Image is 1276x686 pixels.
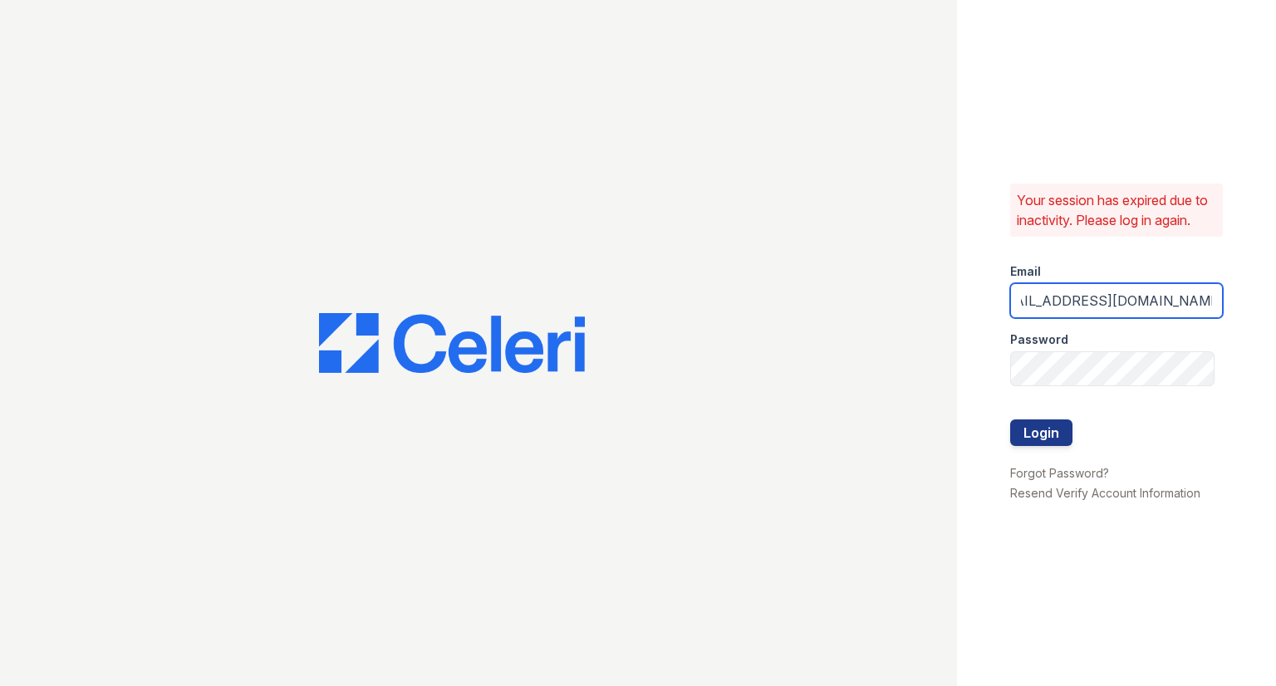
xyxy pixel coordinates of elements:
[319,313,585,373] img: CE_Logo_Blue-a8612792a0a2168367f1c8372b55b34899dd931a85d93a1a3d3e32e68fde9ad4.png
[1017,190,1216,230] p: Your session has expired due to inactivity. Please log in again.
[1010,331,1068,348] label: Password
[1010,263,1041,280] label: Email
[1010,466,1109,480] a: Forgot Password?
[1010,419,1072,446] button: Login
[1010,486,1200,500] a: Resend Verify Account Information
